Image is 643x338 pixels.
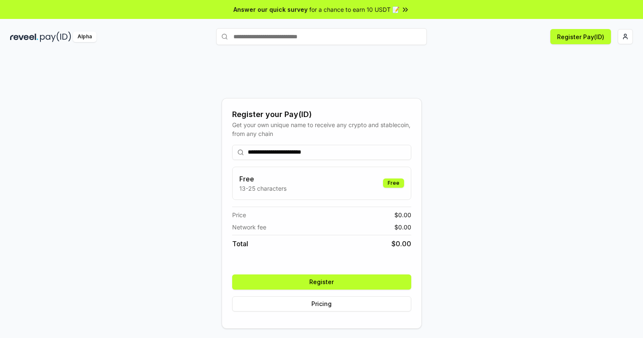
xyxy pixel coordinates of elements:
[233,5,308,14] span: Answer our quick survey
[232,274,411,290] button: Register
[394,210,411,219] span: $ 0.00
[232,109,411,120] div: Register your Pay(ID)
[239,184,287,193] p: 13-25 characters
[232,296,411,311] button: Pricing
[550,29,611,44] button: Register Pay(ID)
[232,120,411,138] div: Get your own unique name to receive any crypto and stablecoin, from any chain
[394,223,411,232] span: $ 0.00
[383,178,404,188] div: Free
[232,239,248,249] span: Total
[73,32,96,42] div: Alpha
[391,239,411,249] span: $ 0.00
[10,32,38,42] img: reveel_dark
[232,210,246,219] span: Price
[40,32,71,42] img: pay_id
[232,223,266,232] span: Network fee
[309,5,399,14] span: for a chance to earn 10 USDT 📝
[239,174,287,184] h3: Free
